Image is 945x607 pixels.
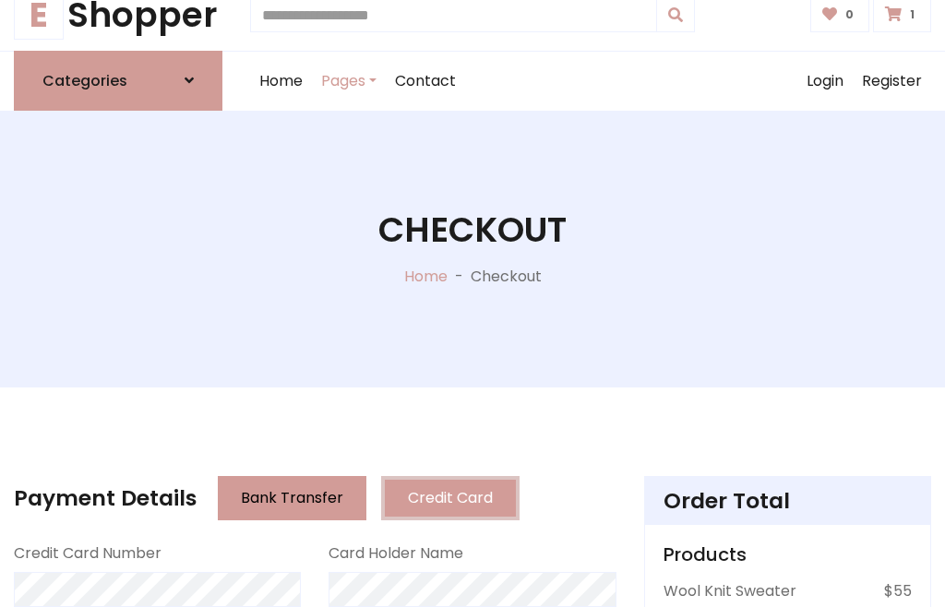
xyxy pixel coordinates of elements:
[664,488,912,514] h4: Order Total
[386,52,465,111] a: Contact
[250,52,312,111] a: Home
[42,72,127,89] h6: Categories
[218,476,366,520] button: Bank Transfer
[448,266,471,288] p: -
[471,266,542,288] p: Checkout
[14,542,161,565] label: Credit Card Number
[312,52,386,111] a: Pages
[14,485,197,511] h4: Payment Details
[841,6,858,23] span: 0
[797,52,853,111] a: Login
[329,542,463,565] label: Card Holder Name
[884,580,912,602] p: $55
[404,266,448,287] a: Home
[664,580,796,602] p: Wool Knit Sweater
[853,52,931,111] a: Register
[378,209,567,251] h1: Checkout
[664,543,912,565] h5: Products
[14,51,222,111] a: Categories
[381,476,520,520] button: Credit Card
[905,6,919,23] span: 1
